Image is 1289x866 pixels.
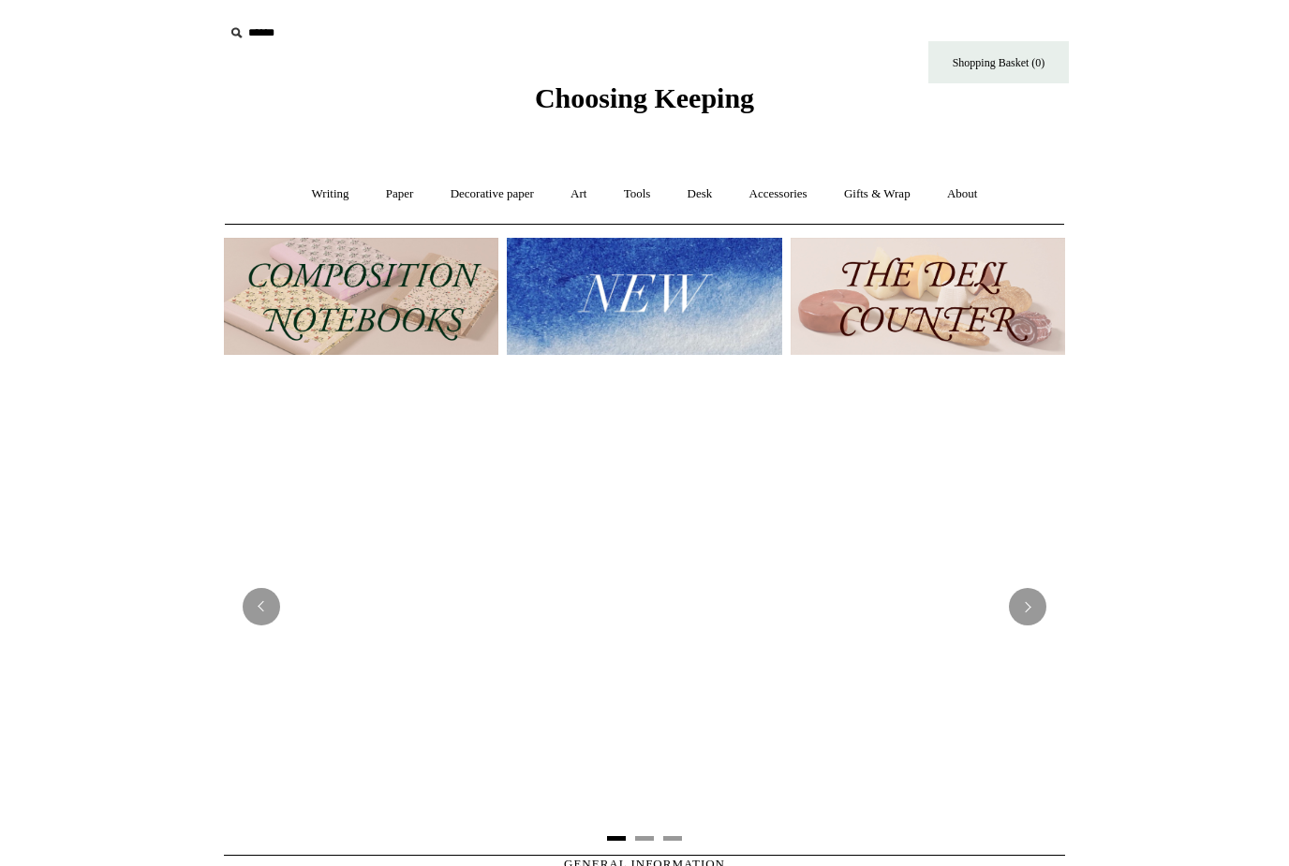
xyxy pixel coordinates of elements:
img: The Deli Counter [791,238,1065,355]
button: Next [1009,588,1046,625]
img: USA PSA .jpg__PID:33428022-6587-48b7-8b57-d7eefc91f15a [224,373,1065,841]
a: Choosing Keeping [535,97,754,110]
button: Page 3 [663,836,682,841]
button: Page 1 [607,836,626,841]
a: Writing [295,169,366,219]
a: About [930,169,995,219]
button: Previous [243,588,280,625]
a: Decorative paper [434,169,551,219]
a: Gifts & Wrap [827,169,927,219]
a: Shopping Basket (0) [928,41,1069,83]
img: New.jpg__PID:f73bdf93-380a-4a35-bcfe-7823039498e1 [507,238,781,355]
button: Page 2 [635,836,654,841]
a: Tools [607,169,668,219]
a: Desk [671,169,730,219]
a: Art [554,169,603,219]
span: Choosing Keeping [535,82,754,113]
a: Paper [369,169,431,219]
a: Accessories [733,169,824,219]
img: 202302 Composition ledgers.jpg__PID:69722ee6-fa44-49dd-a067-31375e5d54ec [224,238,498,355]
